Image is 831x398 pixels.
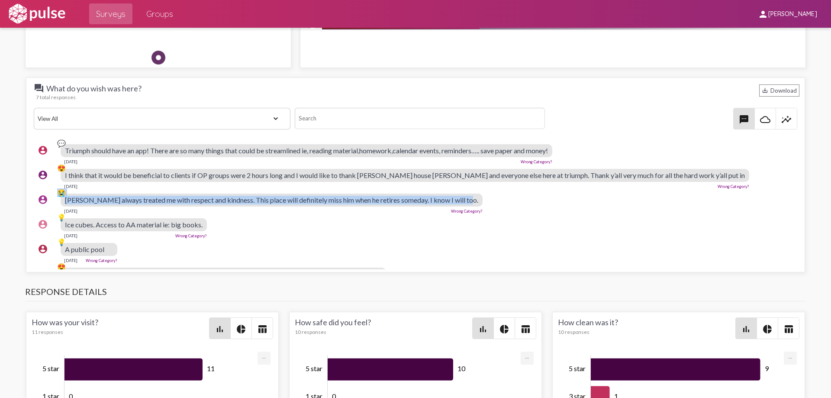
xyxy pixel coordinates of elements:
tspan: 9 [764,364,769,372]
button: Pie style chart [494,318,515,339]
span: I think that it would be beneficial to clients if OP groups were 2 hours long and I would like to... [65,171,745,179]
mat-icon: cloud_queue [760,114,770,125]
button: Bar chart [209,318,230,339]
div: How clean was it? [558,317,735,339]
input: Search [295,108,544,129]
div: 10 responses [558,329,735,335]
a: Surveys [89,3,132,24]
mat-icon: account_circle [38,244,48,254]
button: Pie style chart [231,318,251,339]
mat-icon: table_chart [257,324,267,334]
div: 💬 [57,139,66,148]
div: 11 responses [32,329,209,335]
mat-icon: pie_chart [499,324,509,334]
tspan: 5 star [42,364,59,372]
mat-icon: account_circle [38,170,48,180]
div: Download [759,84,799,97]
span: [PERSON_NAME] [768,10,817,18]
mat-icon: textsms [739,114,749,125]
mat-icon: pie_chart [236,324,246,334]
div: 😭 [57,188,66,197]
mat-icon: person [758,9,768,19]
span: Surveys [96,6,126,22]
div: 10 responses [295,329,472,335]
mat-icon: question_answer [34,83,44,94]
mat-icon: pie_chart [762,324,773,334]
mat-icon: account_circle [38,145,48,155]
tspan: 5 star [569,364,586,372]
button: Bar chart [473,318,493,339]
mat-icon: table_chart [520,324,531,334]
a: Wrong Category? [718,184,749,189]
tspan: 5 star [306,364,322,372]
mat-icon: bar_chart [215,324,225,334]
a: Wrong Category? [86,258,117,263]
button: Table view [515,318,536,339]
div: 😍 [57,164,66,172]
mat-icon: insights [781,114,792,125]
span: What do you wish was here? [34,83,164,94]
a: Export [Press ENTER or use arrow keys to navigate] [258,352,271,360]
div: How was your visit? [32,317,209,339]
mat-icon: bar_chart [741,324,751,334]
mat-icon: table_chart [783,324,794,334]
tspan: 10 [457,364,466,372]
h3: Response Details [25,286,806,301]
div: 7 total responses [36,94,799,100]
span: Groups [146,6,173,22]
button: [PERSON_NAME] [751,6,824,22]
button: Table view [778,318,799,339]
button: Bar chart [736,318,757,339]
button: Pie style chart [757,318,778,339]
a: Wrong Category? [451,209,483,214]
a: Export [Press ENTER or use arrow keys to navigate] [784,352,797,360]
span: Ice cubes. Access to AA material ie: big books. [65,220,203,229]
div: 💡 [57,238,66,246]
a: Wrong Category? [521,159,552,164]
div: [DATE] [64,184,77,189]
mat-icon: account_circle [38,194,48,205]
mat-icon: account_circle [38,269,48,279]
tspan: 11 [207,364,215,372]
div: [DATE] [64,208,77,214]
div: 💡 [57,213,66,222]
mat-icon: account_circle [38,219,48,230]
div: [DATE] [64,258,77,263]
div: 😍 [57,262,66,271]
a: Wrong Category? [175,233,207,238]
mat-icon: bar_chart [478,324,488,334]
span: A public pool [65,245,104,253]
span: Triumph should have an app! There are so many things that could be streamlined ie, reading materi... [65,146,548,155]
a: Groups [139,3,180,24]
a: Export [Press ENTER or use arrow keys to navigate] [521,352,534,360]
mat-icon: Download [762,87,768,94]
div: How safe did you feel? [295,317,472,339]
button: Table view [252,318,273,339]
div: [DATE] [64,159,77,164]
span: [PERSON_NAME] always treated me with respect and kindness. This place will definitely miss him wh... [65,196,478,204]
img: white-logo.svg [7,3,67,25]
div: [DATE] [64,233,77,238]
